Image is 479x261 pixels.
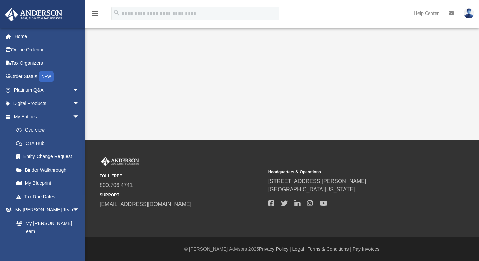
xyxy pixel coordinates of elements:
[5,97,90,110] a: Digital Productsarrow_drop_down
[73,203,86,217] span: arrow_drop_down
[100,201,191,207] a: [EMAIL_ADDRESS][DOMAIN_NAME]
[9,137,90,150] a: CTA Hub
[464,8,474,18] img: User Pic
[9,190,90,203] a: Tax Due Dates
[5,30,90,43] a: Home
[9,216,83,238] a: My [PERSON_NAME] Team
[9,163,90,177] a: Binder Walkthrough
[113,9,120,17] i: search
[268,178,366,184] a: [STREET_ADDRESS][PERSON_NAME]
[100,192,264,198] small: SUPPORT
[5,83,90,97] a: Platinum Q&Aarrow_drop_down
[100,173,264,179] small: TOLL FREE
[308,246,351,252] a: Terms & Conditions |
[100,157,140,166] img: Anderson Advisors Platinum Portal
[73,110,86,124] span: arrow_drop_down
[5,56,90,70] a: Tax Organizers
[73,83,86,97] span: arrow_drop_down
[5,203,86,217] a: My [PERSON_NAME] Teamarrow_drop_down
[292,246,307,252] a: Legal |
[3,8,64,21] img: Anderson Advisors Platinum Portal
[9,150,90,164] a: Entity Change Request
[73,97,86,111] span: arrow_drop_down
[9,177,86,190] a: My Blueprint
[268,186,355,192] a: [GEOGRAPHIC_DATA][US_STATE]
[9,123,90,137] a: Overview
[268,169,432,175] small: Headquarters & Operations
[353,246,379,252] a: Pay Invoices
[5,70,90,84] a: Order StatusNEW
[85,245,479,253] div: © [PERSON_NAME] Advisors 2025
[39,71,54,82] div: NEW
[91,9,99,18] i: menu
[100,182,133,188] a: 800.706.4741
[91,13,99,18] a: menu
[5,110,90,123] a: My Entitiesarrow_drop_down
[259,246,291,252] a: Privacy Policy |
[5,43,90,57] a: Online Ordering
[9,238,86,260] a: [PERSON_NAME] System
